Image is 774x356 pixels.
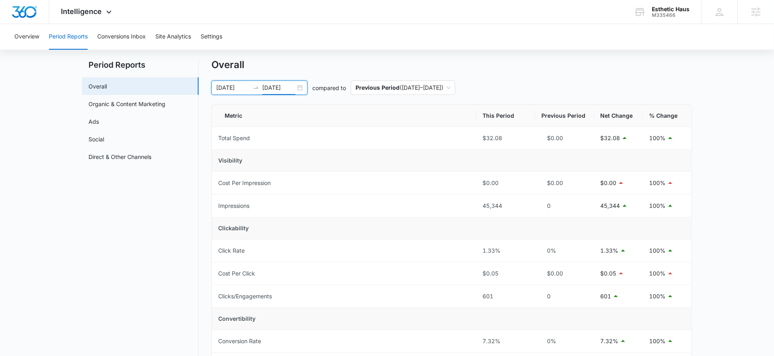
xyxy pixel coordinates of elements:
[600,292,611,301] p: 601
[541,292,587,301] div: 0
[482,337,529,346] div: 7.32%
[356,81,450,95] span: ( [DATE] – [DATE] )
[541,201,587,210] div: 0
[541,179,587,187] div: $0.00
[88,117,99,126] a: Ads
[652,12,690,18] div: account id
[218,337,261,346] div: Conversion Rate
[600,269,616,278] p: $0.05
[312,84,346,92] p: compared to
[476,105,535,127] th: This Period
[253,84,259,91] span: to
[49,24,88,50] button: Period Reports
[649,292,665,301] p: 100%
[61,7,102,16] span: Intelligence
[649,134,665,143] p: 100%
[218,179,271,187] div: Cost Per Impression
[88,82,107,91] a: Overall
[218,246,245,255] div: Click Rate
[212,217,692,239] td: Clickability
[649,179,665,187] p: 100%
[535,105,594,127] th: Previous Period
[356,84,400,91] p: Previous Period
[541,134,587,143] div: $0.00
[600,179,616,187] p: $0.00
[212,308,692,330] td: Convertibility
[155,24,191,50] button: Site Analytics
[482,269,529,278] div: $0.05
[218,134,250,143] div: Total Spend
[482,246,529,255] div: 1.33%
[482,179,529,187] div: $0.00
[649,337,665,346] p: 100%
[541,337,587,346] div: 0%
[482,292,529,301] div: 601
[212,150,692,172] td: Visibility
[216,83,249,92] input: Start date
[14,24,39,50] button: Overview
[594,105,643,127] th: Net Change
[253,84,259,91] span: swap-right
[600,201,620,210] p: 45,344
[649,201,665,210] p: 100%
[212,105,476,127] th: Metric
[482,201,529,210] div: 45,344
[88,135,104,143] a: Social
[218,269,255,278] div: Cost Per Click
[88,153,151,161] a: Direct & Other Channels
[649,246,665,255] p: 100%
[218,292,272,301] div: Clicks/Engagements
[201,24,222,50] button: Settings
[97,24,146,50] button: Conversions Inbox
[88,100,165,108] a: Organic & Content Marketing
[600,246,618,255] p: 1.33%
[541,246,587,255] div: 0%
[541,269,587,278] div: $0.00
[600,134,620,143] p: $32.08
[482,134,529,143] div: $32.08
[652,6,690,12] div: account name
[643,105,692,127] th: % Change
[262,83,296,92] input: End date
[211,59,244,71] h1: Overall
[82,59,199,71] h2: Period Reports
[649,269,665,278] p: 100%
[600,337,618,346] p: 7.32%
[218,201,249,210] div: Impressions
